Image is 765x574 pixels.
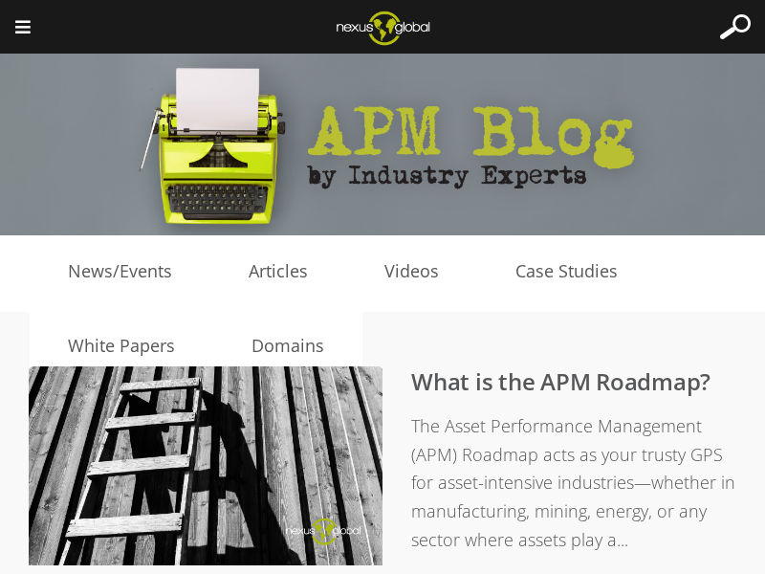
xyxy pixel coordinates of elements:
[411,414,735,550] span: The Asset Performance Management (APM) Roadmap acts as your trusty GPS for asset-intensive indust...
[29,366,382,565] img: What is the APM Roadmap?
[411,365,710,397] a: What is the APM Roadmap?
[210,257,346,286] a: Articles
[477,257,656,286] a: Case Studies
[30,257,210,286] a: News/Events
[346,257,477,286] a: Videos
[321,5,445,51] img: Nexus Global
